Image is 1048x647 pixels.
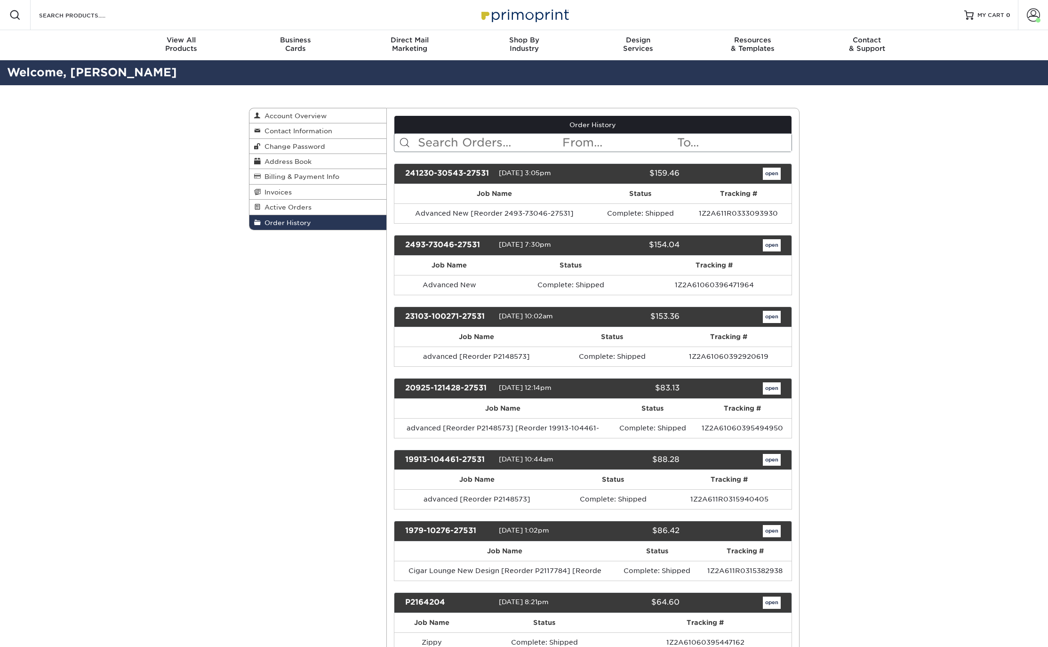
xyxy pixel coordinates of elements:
div: Services [581,36,696,53]
td: advanced [Reorder P2148573] [Reorder 19913-104461- [394,418,612,438]
td: 1Z2A611R0315382938 [699,561,792,581]
div: Products [124,36,239,53]
td: 1Z2A61060396471964 [637,275,792,295]
th: Status [504,256,637,275]
th: Status [616,542,699,561]
th: Tracking # [666,327,792,347]
span: Design [581,36,696,44]
td: Advanced New [394,275,504,295]
td: Cigar Lounge New Design [Reorder P2117784] [Reorde [394,561,616,581]
span: Direct Mail [352,36,467,44]
a: Shop ByIndustry [467,30,581,60]
span: [DATE] 1:02pm [499,527,549,534]
a: open [763,311,781,323]
span: [DATE] 10:02am [499,312,553,320]
th: Job Name [394,470,559,489]
span: Change Password [261,143,325,150]
span: Contact Information [261,127,332,135]
span: 0 [1006,12,1010,18]
th: Status [558,327,666,347]
div: 20925-121428-27531 [398,382,499,395]
td: Complete: Shipped [616,561,699,581]
a: Change Password [249,139,387,154]
div: $153.36 [586,311,687,323]
a: BusinessCards [238,30,352,60]
input: To... [676,134,791,152]
span: Active Orders [261,203,312,211]
th: Job Name [394,399,612,418]
div: & Support [810,36,924,53]
div: 19913-104461-27531 [398,454,499,466]
td: advanced [Reorder P2148573] [394,489,559,509]
a: Order History [249,215,387,230]
td: advanced [Reorder P2148573] [394,347,558,366]
span: [DATE] 8:21pm [499,598,549,606]
th: Status [612,399,694,418]
span: Billing & Payment Info [261,173,339,180]
td: Complete: Shipped [612,418,694,438]
div: Industry [467,36,581,53]
div: 2493-73046-27531 [398,239,499,251]
a: DesignServices [581,30,696,60]
td: 1Z2A611R0333093930 [686,203,791,223]
div: $83.13 [586,382,687,395]
a: open [763,168,781,180]
a: Address Book [249,154,387,169]
div: P2164204 [398,597,499,609]
th: Tracking # [694,399,792,418]
th: Job Name [394,613,469,632]
span: Account Overview [261,112,327,120]
a: Direct MailMarketing [352,30,467,60]
td: Complete: Shipped [595,203,686,223]
th: Tracking # [699,542,792,561]
img: Primoprint [477,5,571,25]
div: $86.42 [586,525,687,537]
input: SEARCH PRODUCTS..... [38,9,130,21]
a: Account Overview [249,108,387,123]
div: & Templates [696,36,810,53]
td: 1Z2A611R0315940405 [667,489,792,509]
a: Contact& Support [810,30,924,60]
th: Job Name [394,542,616,561]
a: open [763,597,781,609]
span: [DATE] 7:30pm [499,241,551,248]
div: $88.28 [586,454,687,466]
td: Complete: Shipped [558,347,666,366]
div: 1979-10276-27531 [398,525,499,537]
a: Active Orders [249,200,387,215]
div: 241230-30543-27531 [398,168,499,180]
div: $159.46 [586,168,687,180]
a: open [763,525,781,537]
td: Complete: Shipped [559,489,667,509]
td: Complete: Shipped [504,275,637,295]
td: Advanced New [Reorder 2493-73046-27531] [394,203,595,223]
span: [DATE] 12:14pm [499,384,552,391]
a: Invoices [249,185,387,200]
span: Order History [261,219,311,226]
span: Shop By [467,36,581,44]
td: 1Z2A61060392920619 [666,347,792,366]
a: open [763,239,781,251]
a: Billing & Payment Info [249,169,387,184]
td: 1Z2A61060395494950 [694,418,792,438]
div: $154.04 [586,239,687,251]
a: open [763,454,781,466]
th: Status [559,470,667,489]
th: Tracking # [667,470,792,489]
a: Resources& Templates [696,30,810,60]
span: Resources [696,36,810,44]
a: open [763,382,781,395]
span: [DATE] 3:05pm [499,169,551,177]
th: Tracking # [637,256,792,275]
span: Contact [810,36,924,44]
th: Job Name [394,327,558,347]
th: Job Name [394,184,595,203]
a: Order History [394,116,792,134]
th: Tracking # [619,613,792,632]
input: From... [561,134,676,152]
div: Cards [238,36,352,53]
span: Invoices [261,188,292,196]
span: Business [238,36,352,44]
div: $64.60 [586,597,687,609]
span: View All [124,36,239,44]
